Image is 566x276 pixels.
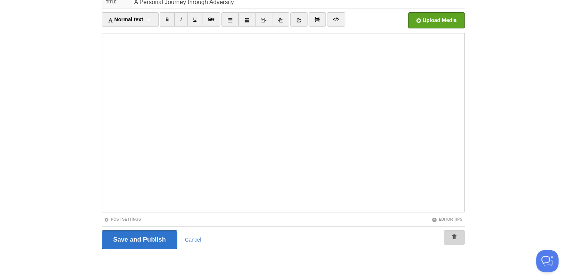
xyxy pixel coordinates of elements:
[432,217,462,221] a: Editor Tips
[174,12,187,27] a: I
[160,12,175,27] a: B
[536,250,559,272] iframe: Help Scout Beacon - Open
[185,237,201,243] a: Cancel
[102,230,178,249] input: Save and Publish
[315,17,320,22] img: pagebreak-icon.png
[202,12,220,27] a: Str
[327,12,345,27] a: </>
[108,16,143,22] span: Normal text
[208,17,214,22] del: Str
[187,12,203,27] a: U
[104,217,141,221] a: Post Settings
